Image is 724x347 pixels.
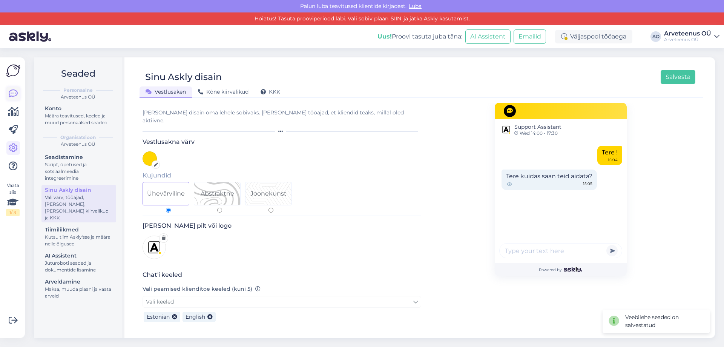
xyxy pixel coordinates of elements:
img: Support [500,123,512,136]
span: KKK [261,88,280,95]
button: Emailid [514,29,546,44]
div: Tere kuidas saan teid aidata? [502,170,597,190]
div: Väljaspool tööaega [555,30,632,43]
span: Kõne kiirvalikud [198,88,248,95]
label: Vali peamised klienditoe keeled (kuni 5) [143,285,261,293]
div: Tiimiliikmed [45,226,113,234]
img: Logo preview [143,236,166,259]
a: Vali keeled [143,296,421,308]
span: Luba [406,3,424,9]
b: Organisatsioon [60,134,96,141]
div: Script, õpetused ja sotsiaalmeedia integreerimine [45,161,113,182]
div: Seadistamine [45,153,113,161]
img: Askly Logo [6,63,20,78]
span: Estonian [147,313,170,320]
a: SeadistamineScript, õpetused ja sotsiaalmeedia integreerimine [41,152,116,183]
div: Määra teavitused, keeled ja muud personaalsed seaded [45,113,113,126]
div: Vaata siia [6,182,20,216]
div: Arveteenus OÜ [40,141,116,148]
a: ArveldamineMaksa, muuda plaani ja vaata arveid [41,277,116,301]
a: SIIN [388,15,403,22]
div: Veebilehe seaded on salvestatud [625,313,704,329]
div: AI Assistent [45,252,113,260]
a: Arveteenus OÜArveteenus OÜ [664,31,719,43]
h3: [PERSON_NAME] pilt või logo [143,222,421,229]
div: Proovi tasuta juba täna: [377,32,462,41]
span: English [186,313,205,320]
div: Ühevärviline [147,189,185,198]
span: Vali keeled [146,298,174,305]
div: Joonekunst [250,189,287,198]
div: Maksa, muuda plaani ja vaata arveid [45,286,113,299]
div: Abstraktne [201,189,234,198]
input: Pattern 2Joonekunst [268,208,273,213]
div: Arveteenus OÜ [664,37,711,43]
button: Salvesta [661,70,695,84]
span: Wed 14:00 - 17:30 [514,131,561,136]
b: Uus! [377,33,392,40]
div: 1 / 3 [6,209,20,216]
button: AI Assistent [465,29,511,44]
div: Arveteenus OÜ [664,31,711,37]
input: Type your text here [499,243,622,258]
div: Arveteenus OÜ [40,94,116,100]
div: 15:04 [608,157,618,163]
b: Personaalne [63,87,93,94]
input: Pattern 1Abstraktne [217,208,222,213]
label: Peamine keel [143,331,180,339]
span: 15:05 [583,181,592,188]
div: Kutsu tiim Askly'sse ja määra neile õigused [45,234,113,247]
input: Ühevärviline [166,208,171,213]
a: AI AssistentJuturoboti seaded ja dokumentide lisamine [41,251,116,275]
h5: Kujundid [143,172,421,179]
a: KontoMäära teavitused, keeled ja muud personaalsed seaded [41,103,116,127]
a: TiimiliikmedKutsu tiim Askly'sse ja määra neile õigused [41,225,116,248]
div: Vali värv, tööajad, [PERSON_NAME], [PERSON_NAME] kiirvalikud ja KKK [45,194,113,221]
span: Vestlusaken [146,88,186,95]
div: Tere ! [597,146,622,165]
div: Arveldamine [45,278,113,286]
img: Askly [564,267,582,272]
h2: Seaded [40,66,116,81]
h3: Vestlusakna värv [143,138,421,145]
span: Powered by [539,267,582,273]
a: Sinu Askly disainVali värv, tööajad, [PERSON_NAME], [PERSON_NAME] kiirvalikud ja KKK [41,185,116,222]
div: [PERSON_NAME] disain oma lehele sobivaks. [PERSON_NAME] tööajad, et kliendid teaks, millal oled a... [143,109,421,125]
h3: Chat'i keeled [143,271,421,278]
span: Support Assistant [514,123,561,131]
div: Konto [45,105,113,113]
div: Sinu Askly disain [45,186,113,194]
div: AO [650,31,661,42]
div: Sinu Askly disain [145,70,222,84]
div: Juturoboti seaded ja dokumentide lisamine [45,260,113,273]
